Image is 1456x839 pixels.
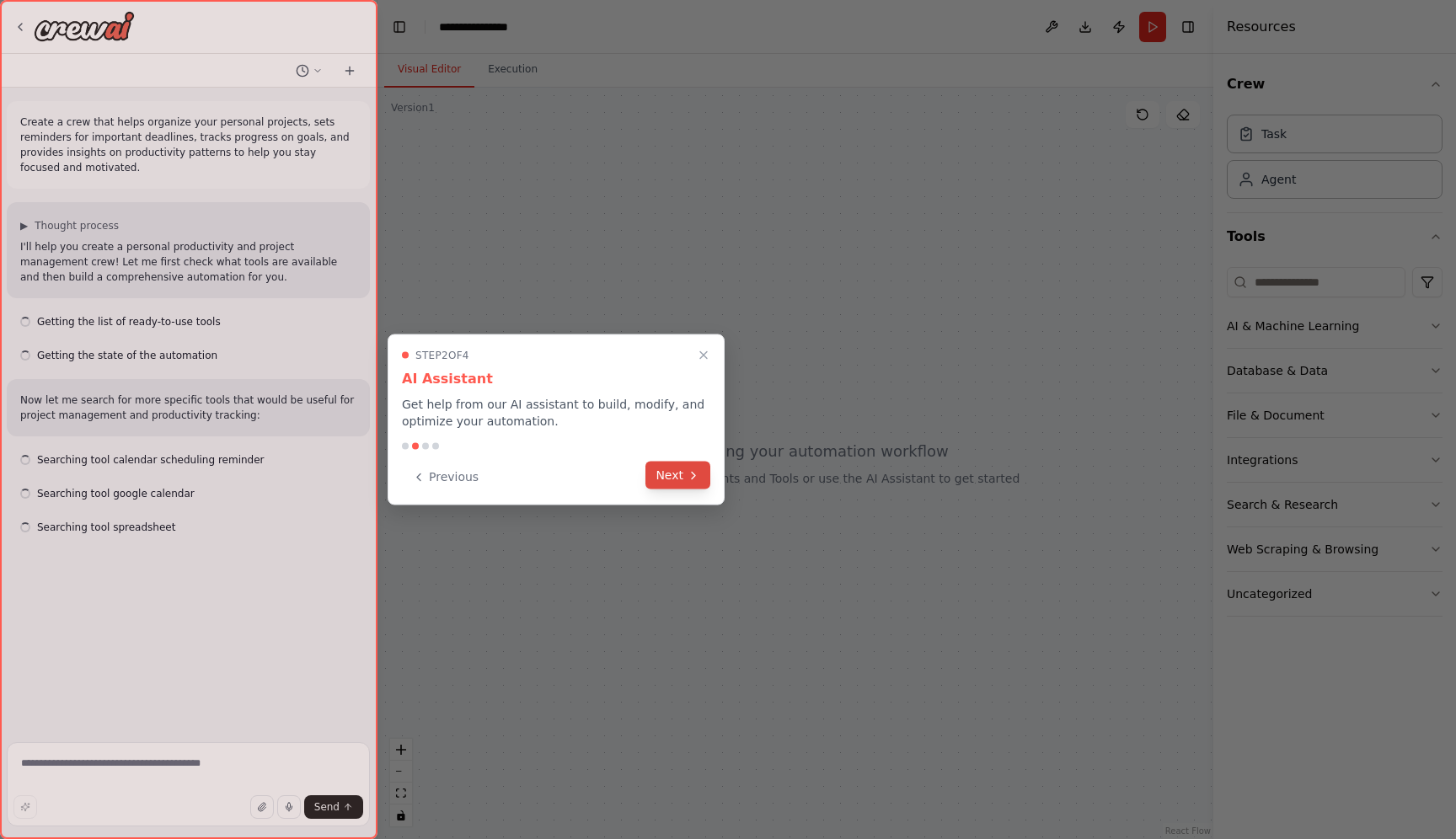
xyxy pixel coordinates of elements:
[645,462,710,489] button: Next
[402,396,710,430] p: Get help from our AI assistant to build, modify, and optimize your automation.
[415,349,469,362] span: Step 2 of 4
[402,369,710,389] h3: AI Assistant
[388,15,411,39] button: Hide left sidebar
[693,345,714,366] button: Close walkthrough
[402,463,489,491] button: Previous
